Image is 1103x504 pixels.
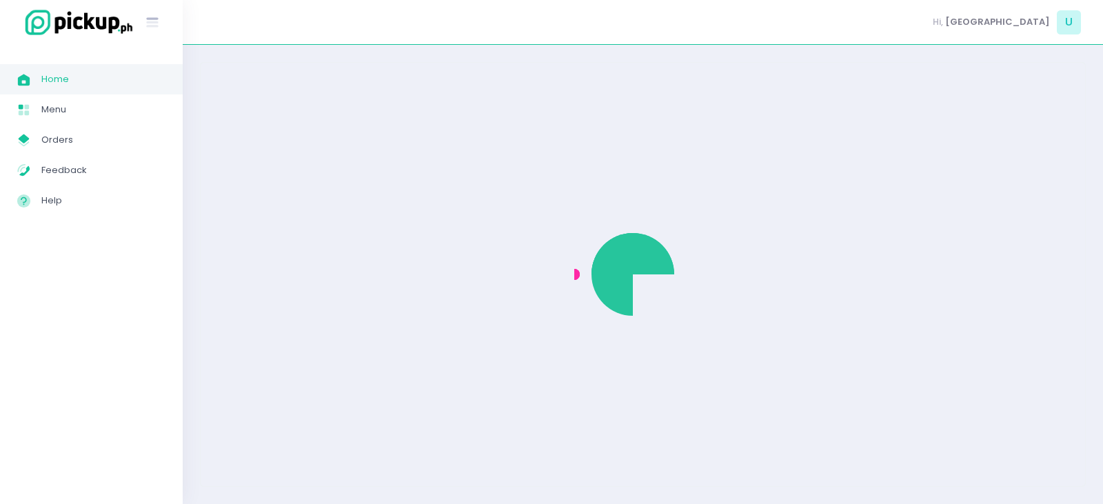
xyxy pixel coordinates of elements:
[41,70,165,88] span: Home
[41,161,165,179] span: Feedback
[41,131,165,149] span: Orders
[17,8,134,37] img: logo
[1057,10,1081,34] span: U
[945,15,1050,29] span: [GEOGRAPHIC_DATA]
[41,192,165,210] span: Help
[41,101,165,119] span: Menu
[933,15,943,29] span: Hi,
